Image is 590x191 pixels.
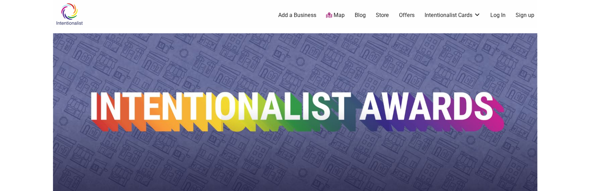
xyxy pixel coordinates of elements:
a: Sign up [516,11,534,19]
a: Intentionalist Cards [425,11,481,19]
a: Add a Business [278,11,316,19]
a: Offers [399,11,415,19]
a: Store [376,11,389,19]
a: Blog [355,11,366,19]
img: Intentionalist [53,3,86,25]
a: Log In [490,11,506,19]
a: Map [326,11,345,19]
